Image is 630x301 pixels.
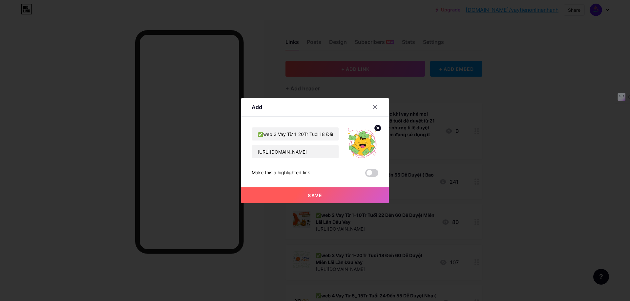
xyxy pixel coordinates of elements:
[308,193,323,198] span: Save
[347,127,378,159] img: link_thumbnail
[241,187,389,203] button: Save
[252,169,310,177] div: Make this a highlighted link
[252,145,339,158] input: URL
[252,127,339,141] input: Title
[252,103,262,111] div: Add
